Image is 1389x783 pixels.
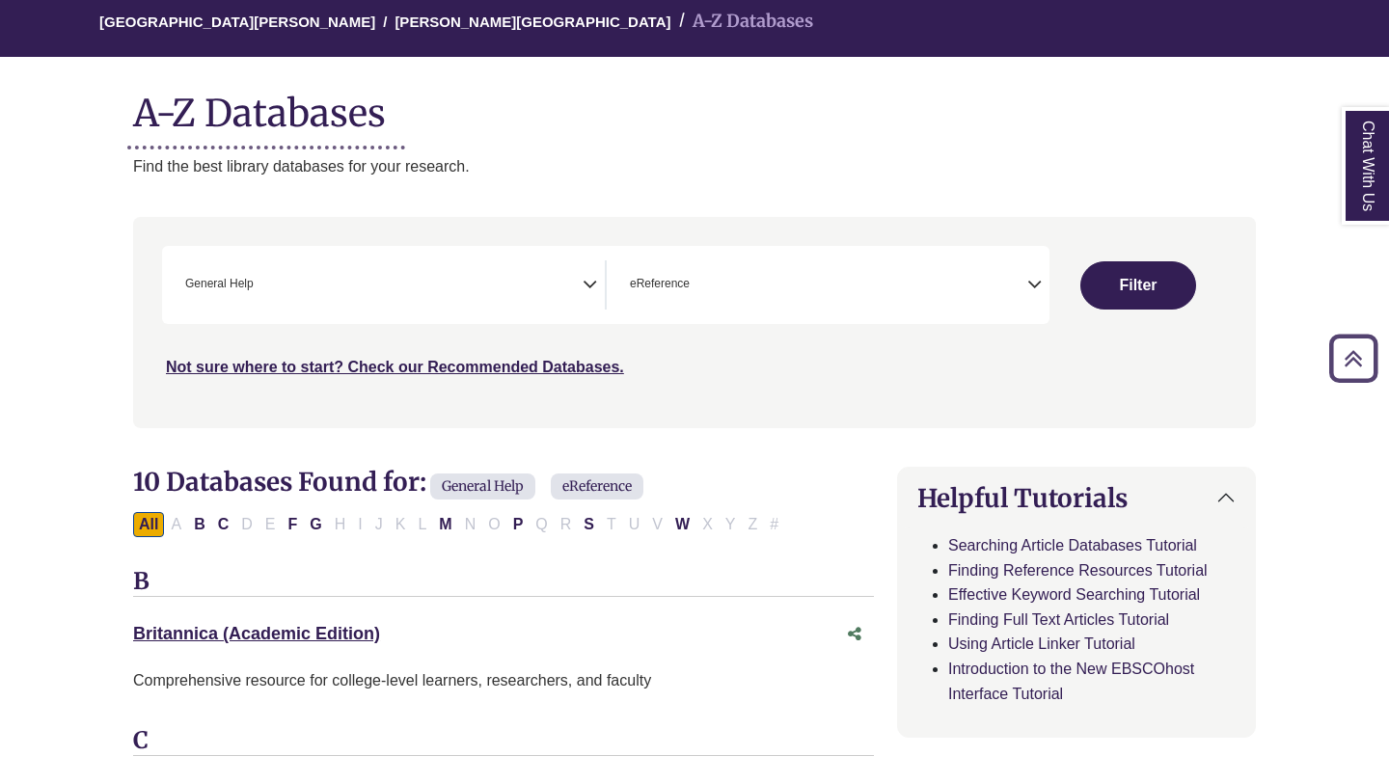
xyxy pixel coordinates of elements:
[133,512,164,537] button: All
[133,515,786,531] div: Alpha-list to filter by first letter of database name
[133,624,380,643] a: Britannica (Academic Edition)
[1322,345,1384,371] a: Back to Top
[133,668,874,693] p: Comprehensive resource for college-level learners, researchers, and faculty
[185,275,254,293] span: General Help
[694,279,702,294] textarea: Search
[430,473,535,499] span: General Help
[133,217,1256,427] nav: Search filters
[304,512,327,537] button: Filter Results G
[671,8,813,36] li: A-Z Databases
[948,635,1135,652] a: Using Article Linker Tutorial
[133,568,874,597] h3: B
[133,727,874,756] h3: C
[282,512,303,537] button: Filter Results F
[948,537,1197,553] a: Searching Article Databases Tutorial
[133,466,426,498] span: 10 Databases Found for:
[835,616,874,653] button: Share this database
[212,512,235,537] button: Filter Results C
[188,512,211,537] button: Filter Results B
[507,512,530,537] button: Filter Results P
[177,275,254,293] li: General Help
[133,76,1256,135] h1: A-Z Databases
[630,275,690,293] span: eReference
[898,468,1255,528] button: Helpful Tutorials
[948,611,1169,628] a: Finding Full Text Articles Tutorial
[622,275,690,293] li: eReference
[669,512,695,537] button: Filter Results W
[133,154,1256,179] p: Find the best library databases for your research.
[948,586,1200,603] a: Effective Keyword Searching Tutorial
[395,11,670,30] a: [PERSON_NAME][GEOGRAPHIC_DATA]
[1080,261,1196,310] button: Submit for Search Results
[948,661,1194,702] a: Introduction to the New EBSCOhost Interface Tutorial
[99,11,375,30] a: [GEOGRAPHIC_DATA][PERSON_NAME]
[258,279,266,294] textarea: Search
[433,512,457,537] button: Filter Results M
[578,512,600,537] button: Filter Results S
[551,473,643,499] span: eReference
[166,359,624,375] a: Not sure where to start? Check our Recommended Databases.
[948,562,1208,579] a: Finding Reference Resources Tutorial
